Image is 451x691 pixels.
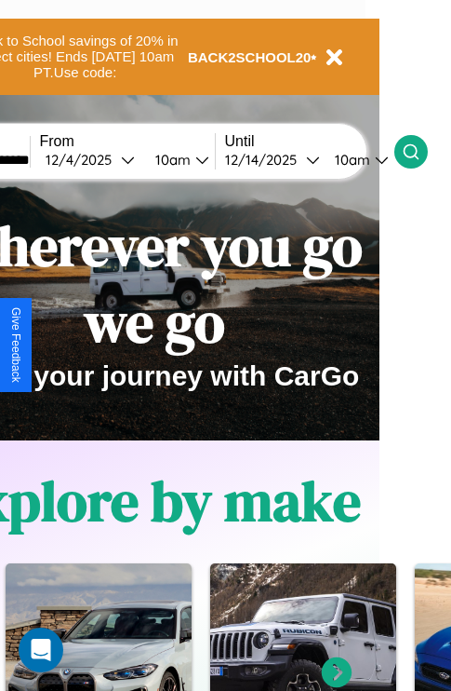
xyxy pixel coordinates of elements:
[19,628,63,672] div: Open Intercom Messenger
[40,133,215,150] label: From
[225,133,394,150] label: Until
[325,151,375,169] div: 10am
[146,151,195,169] div: 10am
[9,307,22,383] div: Give Feedback
[188,49,312,65] b: BACK2SCHOOL20
[140,150,215,169] button: 10am
[46,151,121,169] div: 12 / 4 / 2025
[40,150,140,169] button: 12/4/2025
[320,150,394,169] button: 10am
[225,151,306,169] div: 12 / 14 / 2025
